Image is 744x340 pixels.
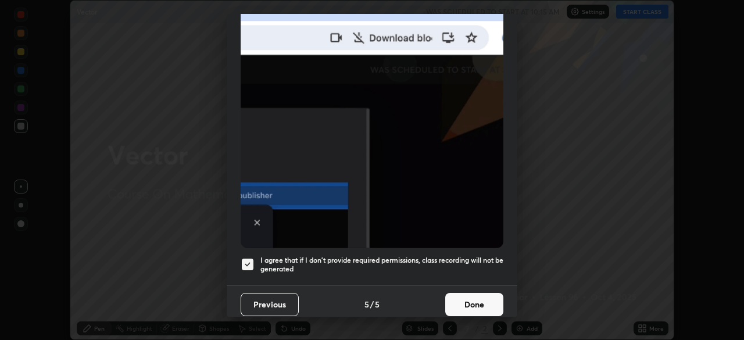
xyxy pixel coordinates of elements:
[375,298,380,310] h4: 5
[445,293,503,316] button: Done
[260,256,503,274] h5: I agree that if I don't provide required permissions, class recording will not be generated
[364,298,369,310] h4: 5
[370,298,374,310] h4: /
[241,293,299,316] button: Previous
